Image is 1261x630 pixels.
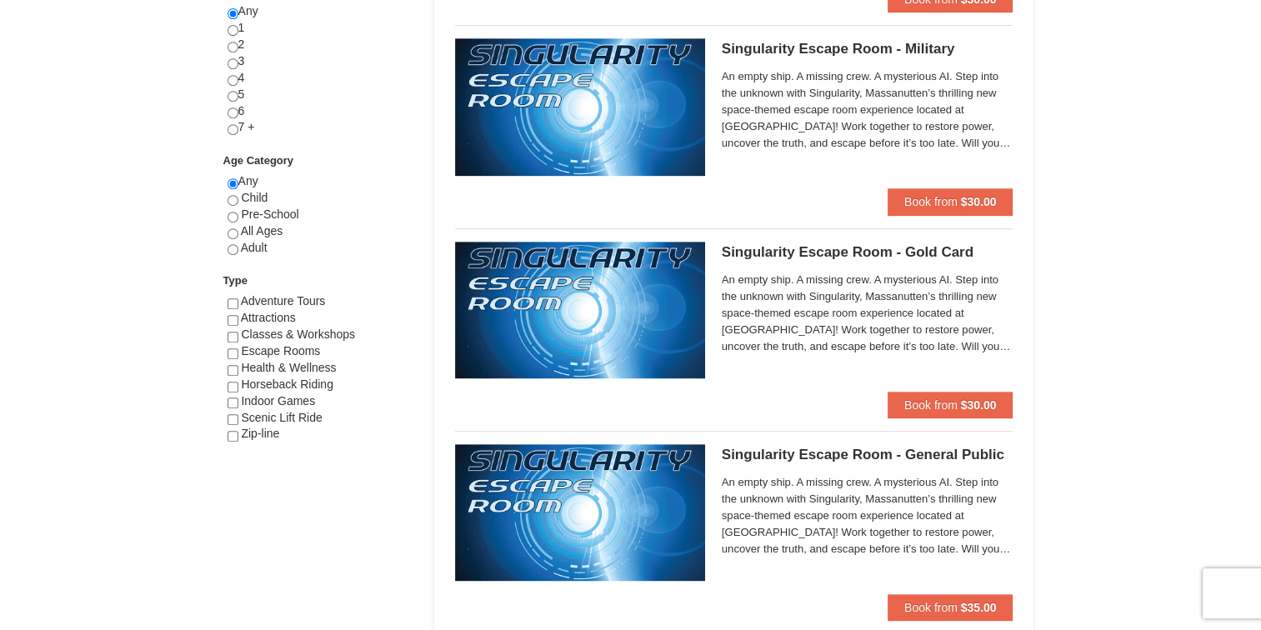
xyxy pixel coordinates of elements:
[241,361,336,374] span: Health & Wellness
[904,398,958,412] span: Book from
[228,3,413,152] div: Any 1 2 3 4 5 6 7 +
[228,173,413,272] div: Any
[241,327,355,341] span: Classes & Workshops
[722,68,1013,152] span: An empty ship. A missing crew. A mysterious AI. Step into the unknown with Singularity, Massanutt...
[241,224,283,237] span: All Ages
[241,294,326,307] span: Adventure Tours
[241,311,296,324] span: Attractions
[241,411,322,424] span: Scenic Lift Ride
[888,594,1013,621] button: Book from $35.00
[888,392,1013,418] button: Book from $30.00
[223,154,294,167] strong: Age Category
[961,195,997,208] strong: $30.00
[888,188,1013,215] button: Book from $30.00
[904,601,958,614] span: Book from
[241,191,268,204] span: Child
[722,447,1013,463] h5: Singularity Escape Room - General Public
[722,474,1013,557] span: An empty ship. A missing crew. A mysterious AI. Step into the unknown with Singularity, Massanutt...
[722,244,1013,261] h5: Singularity Escape Room - Gold Card
[241,377,333,391] span: Horseback Riding
[961,398,997,412] strong: $30.00
[223,274,248,287] strong: Type
[241,394,315,407] span: Indoor Games
[722,272,1013,355] span: An empty ship. A missing crew. A mysterious AI. Step into the unknown with Singularity, Massanutt...
[904,195,958,208] span: Book from
[455,242,705,378] img: 6619913-513-94f1c799.jpg
[455,444,705,581] img: 6619913-527-a9527fc8.jpg
[241,427,279,440] span: Zip-line
[961,601,997,614] strong: $35.00
[241,344,320,357] span: Escape Rooms
[722,41,1013,57] h5: Singularity Escape Room - Military
[241,207,298,221] span: Pre-School
[455,38,705,175] img: 6619913-520-2f5f5301.jpg
[241,241,268,254] span: Adult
